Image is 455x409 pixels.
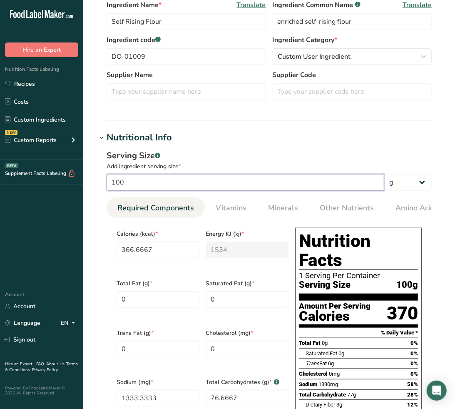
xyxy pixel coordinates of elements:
a: Privacy Policy [32,367,58,373]
div: Add ingredient serving size [107,162,432,171]
span: 0% [410,360,418,367]
div: 1 Serving Per Container [299,272,418,280]
button: Hire an Expert [5,42,78,57]
span: 0% [410,340,418,346]
span: Trans Fat (g) [117,329,199,337]
input: Type an alternate ingredient name if you have [273,13,432,30]
span: Total Carbohydrates (g) [206,378,289,387]
div: BETA [5,163,18,168]
span: Saturated Fat (g) [206,279,289,288]
div: Open Intercom Messenger [427,381,447,401]
label: Ingredient code [107,35,266,45]
div: Serving Size [107,150,432,162]
span: 0% [410,371,418,377]
span: Dietary Fiber [306,402,335,408]
span: 0mg [329,371,340,377]
label: Supplier Code [273,70,432,80]
div: Custom Reports [5,136,57,145]
a: Hire an Expert . [5,361,35,367]
div: Nutritional Info [107,131,172,145]
label: Ingredient Category [273,35,432,45]
span: 1330mg [318,381,338,387]
input: Type your serving size here [107,174,384,191]
span: 58% [407,381,418,387]
span: Cholesterol (mg) [206,329,289,337]
span: Sodium (mg) [117,378,199,387]
span: 0% [410,350,418,357]
span: Other Nutrients [320,202,374,214]
span: Total Fat (g) [117,279,199,288]
span: 28% [407,392,418,398]
a: About Us . [46,361,66,367]
input: Type your ingredient code here [107,48,266,65]
span: 0g [338,350,344,357]
input: Type your supplier name here [107,83,266,100]
span: Total Fat [299,340,321,346]
span: Minerals [268,202,298,214]
section: % Daily Value * [299,328,418,338]
span: Energy KJ (kj) [206,229,289,238]
span: Required Components [117,202,194,214]
span: Total Carbohydrate [299,392,346,398]
span: 100g [396,280,418,290]
div: Calories [299,310,370,322]
span: 0g [322,340,328,346]
span: 0g [328,360,334,367]
div: 370 [387,302,418,324]
span: 77g [347,392,356,398]
div: NEW [5,130,17,135]
input: Type your supplier code here [273,83,432,100]
label: Supplier Name [107,70,266,80]
span: Fat [306,360,327,367]
span: Serving Size [299,280,351,290]
a: Language [5,316,40,330]
span: 12% [407,402,418,408]
span: Vitamins [216,202,246,214]
div: Amount Per Serving [299,302,370,310]
a: Terms & Conditions . [5,361,78,373]
button: Custom User Ingredient [273,48,432,65]
i: Trans [306,360,319,367]
span: Cholesterol [299,371,328,377]
span: 3g [336,402,342,408]
span: Calories (kcal) [117,229,199,238]
h1: Nutrition Facts [299,232,418,270]
div: Powered By FoodLabelMaker © 2025 All Rights Reserved [5,386,78,396]
input: Type your ingredient name here [107,13,266,30]
div: EN [61,318,78,328]
span: Custom User Ingredient [278,52,351,62]
span: Saturated Fat [306,350,337,357]
a: FAQ . [36,361,46,367]
span: Sodium [299,381,317,387]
